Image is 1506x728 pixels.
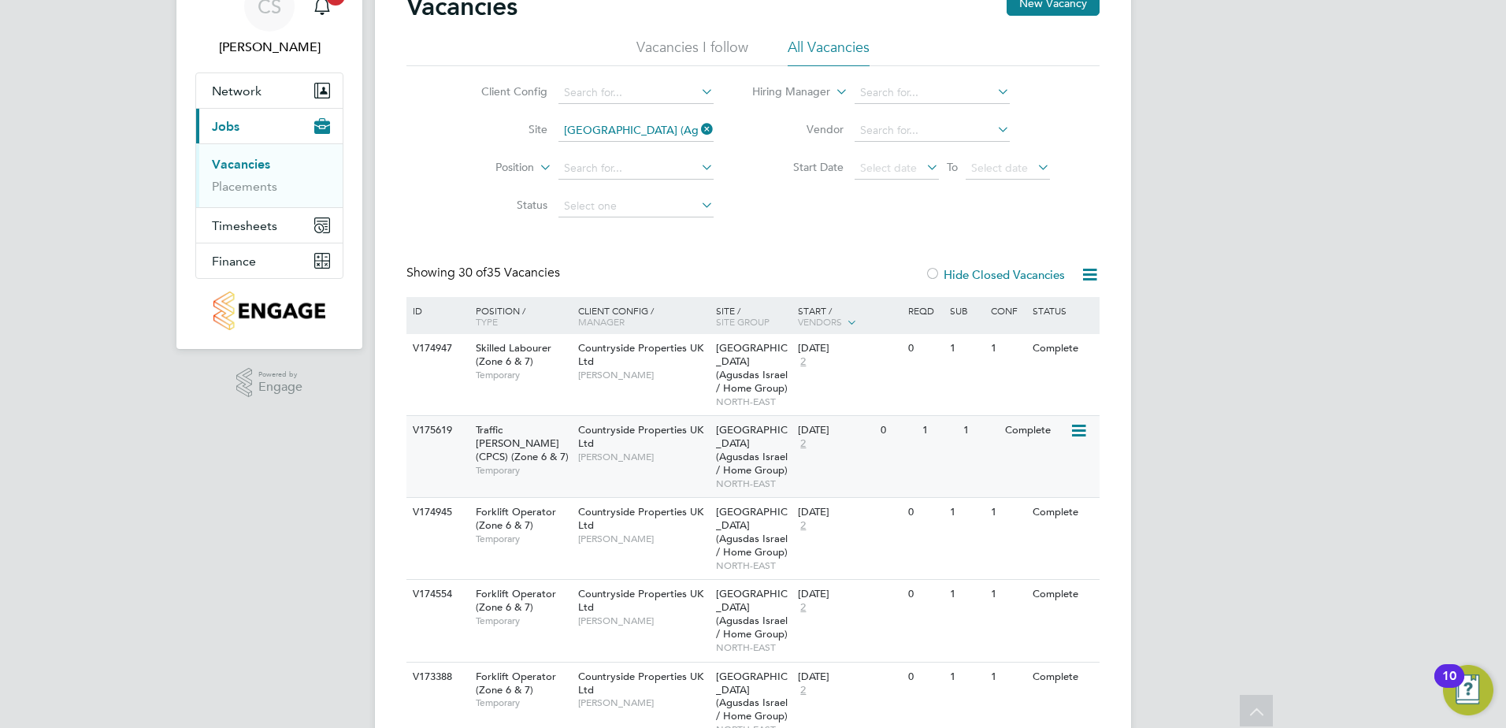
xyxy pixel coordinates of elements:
div: 1 [918,416,959,445]
span: [PERSON_NAME] [578,696,708,709]
span: Finance [212,254,256,269]
span: Timesheets [212,218,277,233]
span: Site Group [716,315,770,328]
input: Search for... [855,82,1010,104]
button: Timesheets [196,208,343,243]
button: Network [196,73,343,108]
button: Jobs [196,109,343,143]
input: Search for... [558,158,714,180]
li: Vacancies I follow [636,38,748,66]
label: Vendor [753,122,844,136]
img: countryside-properties-logo-retina.png [213,292,325,330]
span: 2 [798,601,808,615]
label: Hide Closed Vacancies [925,267,1065,282]
div: V175619 [409,416,464,445]
span: [PERSON_NAME] [578,451,708,463]
span: NORTH-EAST [716,559,791,572]
span: 2 [798,684,808,697]
div: 0 [904,334,945,363]
div: 1 [946,580,987,609]
div: Complete [1029,663,1097,692]
span: Countryside Properties UK Ltd [578,587,703,614]
label: Client Config [457,84,547,98]
a: Go to home page [195,292,343,330]
div: Complete [1029,498,1097,527]
span: Skilled Labourer (Zone 6 & 7) [476,341,551,368]
span: Countryside Properties UK Ltd [578,505,703,532]
li: All Vacancies [788,38,870,66]
div: 0 [904,580,945,609]
div: 1 [946,334,987,363]
span: Forklift Operator (Zone 6 & 7) [476,505,556,532]
div: Status [1029,297,1097,324]
div: Complete [1029,334,1097,363]
div: 1 [987,580,1028,609]
span: Type [476,315,498,328]
div: Conf [987,297,1028,324]
div: 10 [1442,676,1456,696]
input: Select one [558,195,714,217]
label: Site [457,122,547,136]
div: 1 [987,663,1028,692]
div: 0 [904,498,945,527]
span: [PERSON_NAME] [578,369,708,381]
label: Position [443,160,534,176]
span: Countryside Properties UK Ltd [578,341,703,368]
span: Temporary [476,533,570,545]
span: Select date [971,161,1028,175]
div: [DATE] [798,670,900,684]
div: Showing [406,265,563,281]
div: Start / [794,297,904,336]
div: V174945 [409,498,464,527]
button: Open Resource Center, 10 new notifications [1443,665,1493,715]
div: V173388 [409,663,464,692]
a: Powered byEngage [236,368,303,398]
span: 35 Vacancies [458,265,560,280]
div: V174947 [409,334,464,363]
div: 0 [877,416,918,445]
span: [GEOGRAPHIC_DATA] (Agusdas Israel / Home Group) [716,423,788,477]
div: Sub [946,297,987,324]
label: Start Date [753,160,844,174]
div: 1 [987,334,1028,363]
div: 1 [946,498,987,527]
div: Site / [712,297,795,335]
button: Finance [196,243,343,278]
span: [PERSON_NAME] [578,533,708,545]
div: V174554 [409,580,464,609]
span: To [942,157,963,177]
span: Carl Stephenson [195,38,343,57]
div: Complete [1001,416,1070,445]
span: Network [212,84,262,98]
div: [DATE] [798,424,873,437]
div: 1 [946,663,987,692]
span: Engage [258,381,302,394]
span: Manager [578,315,625,328]
span: Vendors [798,315,842,328]
span: 2 [798,519,808,533]
div: Complete [1029,580,1097,609]
span: Temporary [476,615,570,627]
span: Forklift Operator (Zone 6 & 7) [476,587,556,614]
div: [DATE] [798,506,900,519]
label: Hiring Manager [740,84,830,100]
div: Reqd [904,297,945,324]
a: Vacancies [212,157,270,172]
span: [PERSON_NAME] [578,615,708,627]
span: NORTH-EAST [716,641,791,654]
input: Search for... [558,120,714,142]
input: Search for... [855,120,1010,142]
span: Temporary [476,696,570,709]
div: 1 [987,498,1028,527]
span: Select date [860,161,917,175]
div: ID [409,297,464,324]
span: Jobs [212,119,239,134]
span: 2 [798,437,808,451]
span: [GEOGRAPHIC_DATA] (Agusdas Israel / Home Group) [716,587,788,641]
span: 2 [798,355,808,369]
span: [GEOGRAPHIC_DATA] (Agusdas Israel / Home Group) [716,670,788,723]
div: Jobs [196,143,343,207]
div: [DATE] [798,588,900,601]
span: Countryside Properties UK Ltd [578,670,703,696]
span: [GEOGRAPHIC_DATA] (Agusdas Israel / Home Group) [716,505,788,559]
